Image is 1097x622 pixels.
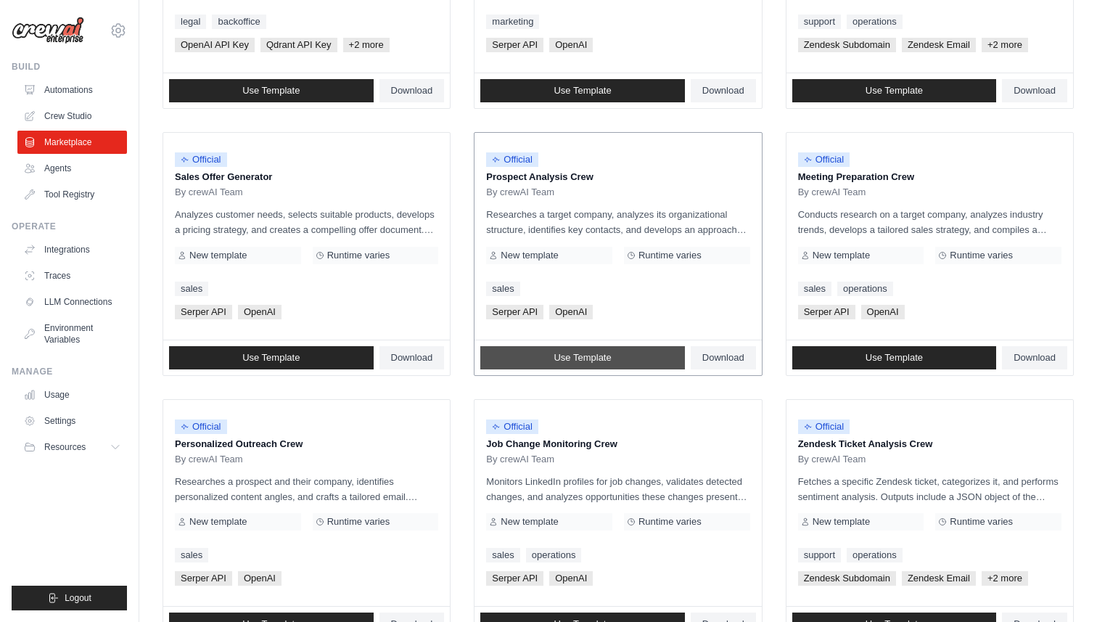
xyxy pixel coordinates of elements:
span: Qdrant API Key [260,38,337,52]
span: +2 more [982,571,1028,586]
a: operations [526,548,582,562]
a: Settings [17,409,127,433]
a: Marketplace [17,131,127,154]
span: Download [1014,352,1056,364]
button: Resources [17,435,127,459]
span: Runtime varies [638,250,702,261]
span: By crewAI Team [486,454,554,465]
a: Usage [17,383,127,406]
img: Logo [12,17,84,44]
span: OpenAI [238,571,282,586]
a: Download [691,79,756,102]
span: Runtime varies [327,516,390,528]
span: Serper API [798,305,855,319]
span: Serper API [486,38,543,52]
span: Use Template [554,85,611,97]
p: Researches a target company, analyzes its organizational structure, identifies key contacts, and ... [486,207,749,237]
a: Automations [17,78,127,102]
p: Monitors LinkedIn profiles for job changes, validates detected changes, and analyzes opportunitie... [486,474,749,504]
span: Official [798,152,850,167]
span: Download [702,85,744,97]
span: OpenAI [861,305,905,319]
a: sales [486,548,519,562]
p: Sales Offer Generator [175,170,438,184]
a: Environment Variables [17,316,127,351]
a: Use Template [169,346,374,369]
span: Zendesk Email [902,38,976,52]
div: Manage [12,366,127,377]
span: OpenAI API Key [175,38,255,52]
a: Crew Studio [17,105,127,128]
span: By crewAI Team [175,454,243,465]
span: New template [813,250,870,261]
div: Build [12,61,127,73]
span: Logout [65,592,91,604]
a: LLM Connections [17,290,127,314]
span: Download [391,352,433,364]
a: sales [175,548,208,562]
a: sales [798,282,831,296]
a: Use Template [169,79,374,102]
p: Zendesk Ticket Analysis Crew [798,437,1061,451]
p: Personalized Outreach Crew [175,437,438,451]
span: OpenAI [238,305,282,319]
a: backoffice [212,15,266,29]
p: Fetches a specific Zendesk ticket, categorizes it, and performs sentiment analysis. Outputs inclu... [798,474,1061,504]
span: Official [798,420,850,434]
p: Meeting Preparation Crew [798,170,1061,184]
span: New template [501,516,558,528]
a: legal [175,15,206,29]
span: Use Template [242,352,300,364]
a: Download [379,79,445,102]
a: sales [175,282,208,296]
span: Serper API [486,305,543,319]
span: Official [486,152,538,167]
span: By crewAI Team [798,187,866,198]
span: Official [175,152,227,167]
span: Resources [44,441,86,453]
a: Download [1002,79,1067,102]
span: Serper API [175,571,232,586]
a: Download [691,346,756,369]
span: Use Template [866,85,923,97]
span: OpenAI [549,571,593,586]
a: Tool Registry [17,183,127,206]
a: sales [486,282,519,296]
span: +2 more [982,38,1028,52]
p: Researches a prospect and their company, identifies personalized content angles, and crafts a tai... [175,474,438,504]
span: Official [175,420,227,434]
span: Download [391,85,433,97]
span: Runtime varies [950,250,1013,261]
span: Use Template [866,352,923,364]
span: New template [189,516,247,528]
a: Agents [17,157,127,180]
span: Download [1014,85,1056,97]
p: Prospect Analysis Crew [486,170,749,184]
span: New template [189,250,247,261]
span: +2 more [343,38,390,52]
span: Runtime varies [950,516,1013,528]
div: Operate [12,221,127,232]
span: Serper API [175,305,232,319]
p: Job Change Monitoring Crew [486,437,749,451]
span: OpenAI [549,305,593,319]
a: Use Template [792,79,997,102]
span: OpenAI [549,38,593,52]
a: Download [1002,346,1067,369]
a: support [798,15,841,29]
a: Use Template [792,346,997,369]
span: By crewAI Team [486,187,554,198]
span: Zendesk Subdomain [798,38,896,52]
p: Conducts research on a target company, analyzes industry trends, develops a tailored sales strate... [798,207,1061,237]
span: Zendesk Email [902,571,976,586]
a: Use Template [480,79,685,102]
a: Integrations [17,238,127,261]
span: New template [501,250,558,261]
span: Use Template [554,352,611,364]
span: Download [702,352,744,364]
span: By crewAI Team [175,187,243,198]
a: Download [379,346,445,369]
span: Runtime varies [327,250,390,261]
span: Use Template [242,85,300,97]
span: Official [486,420,538,434]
